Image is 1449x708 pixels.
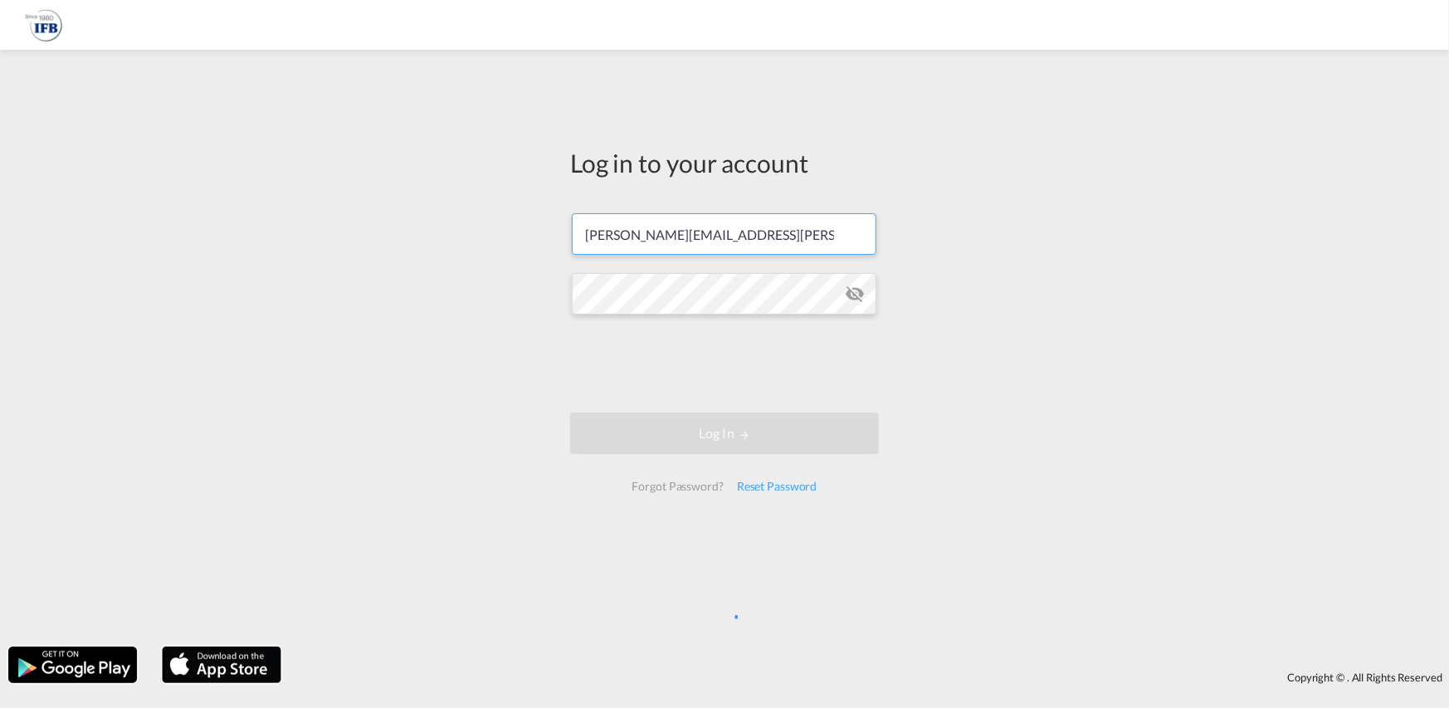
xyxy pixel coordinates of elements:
div: Log in to your account [570,145,879,180]
div: Copyright © . All Rights Reserved [290,663,1449,691]
input: Enter email/phone number [572,213,876,255]
div: Reset Password [730,471,824,501]
iframe: reCAPTCHA [598,331,851,396]
button: LOGIN [570,413,879,454]
img: google.png [7,645,139,685]
div: Forgot Password? [625,471,729,501]
md-icon: icon-eye-off [845,284,865,304]
img: apple.png [160,645,283,685]
img: b628ab10256c11eeb52753acbc15d091.png [25,7,62,44]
